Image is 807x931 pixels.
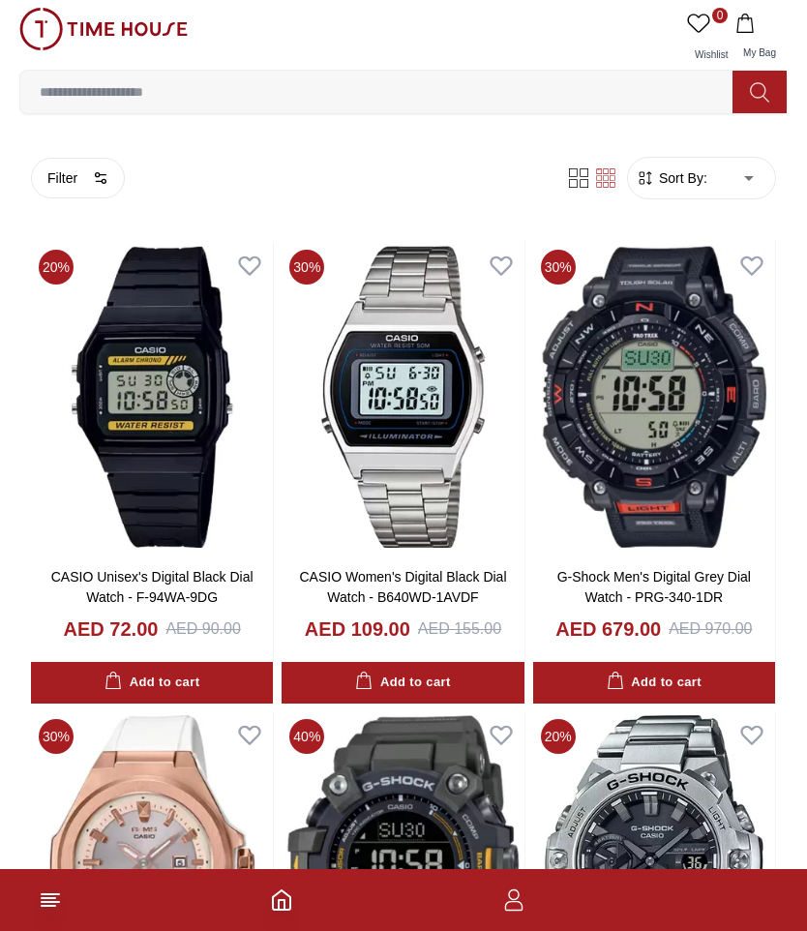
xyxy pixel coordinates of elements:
[19,8,188,50] img: ...
[165,617,240,641] div: AED 90.00
[712,8,728,23] span: 0
[655,168,707,188] span: Sort By:
[687,49,735,60] span: Wishlist
[299,569,506,605] a: CASIO Women's Digital Black Dial Watch - B640WD-1AVDF
[418,617,501,641] div: AED 155.00
[541,250,576,285] span: 30 %
[607,672,702,694] div: Add to cart
[282,662,523,704] button: Add to cart
[31,242,273,552] img: CASIO Unisex's Digital Black Dial Watch - F-94WA-9DG
[533,242,775,552] img: G-Shock Men's Digital Grey Dial Watch - PRG-340-1DR
[305,616,410,643] h4: AED 109.00
[557,569,751,605] a: G-Shock Men's Digital Grey Dial Watch - PRG-340-1DR
[555,616,661,643] h4: AED 679.00
[270,888,293,912] a: Home
[683,8,732,70] a: 0Wishlist
[31,158,125,198] button: Filter
[39,250,74,285] span: 20 %
[282,242,523,552] img: CASIO Women's Digital Black Dial Watch - B640WD-1AVDF
[636,168,707,188] button: Sort By:
[355,672,450,694] div: Add to cart
[51,569,254,605] a: CASIO Unisex's Digital Black Dial Watch - F-94WA-9DG
[541,719,576,754] span: 20 %
[31,662,273,704] button: Add to cart
[289,719,324,754] span: 40 %
[64,616,159,643] h4: AED 72.00
[289,250,324,285] span: 30 %
[533,662,775,704] button: Add to cart
[39,719,74,754] span: 30 %
[732,8,788,70] button: My Bag
[105,672,199,694] div: Add to cart
[735,47,784,58] span: My Bag
[669,617,752,641] div: AED 970.00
